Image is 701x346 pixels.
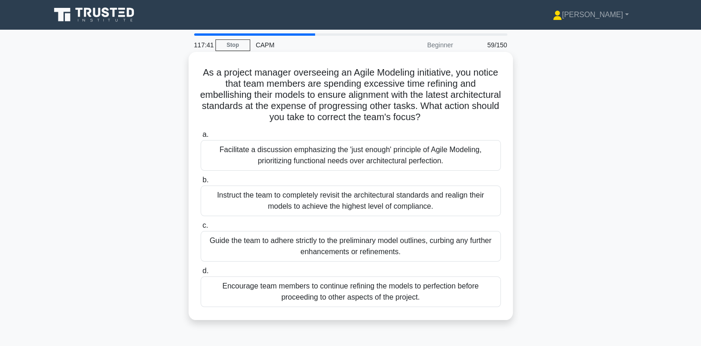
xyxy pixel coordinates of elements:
[201,186,501,216] div: Instruct the team to completely revisit the architectural standards and realign their models to a...
[200,67,502,123] h5: As a project manager overseeing an Agile Modeling initiative, you notice that team members are sp...
[201,231,501,262] div: Guide the team to adhere strictly to the preliminary model outlines, curbing any further enhancem...
[250,36,378,54] div: CAPM
[215,39,250,51] a: Stop
[189,36,215,54] div: 117:41
[202,176,208,184] span: b.
[201,140,501,171] div: Facilitate a discussion emphasizing the 'just enough' principle of Agile Modeling, prioritizing f...
[202,221,208,229] span: c.
[202,130,208,138] span: a.
[201,276,501,307] div: Encourage team members to continue refining the models to perfection before proceeding to other a...
[202,267,208,275] span: d.
[459,36,513,54] div: 59/150
[530,6,651,24] a: [PERSON_NAME]
[378,36,459,54] div: Beginner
